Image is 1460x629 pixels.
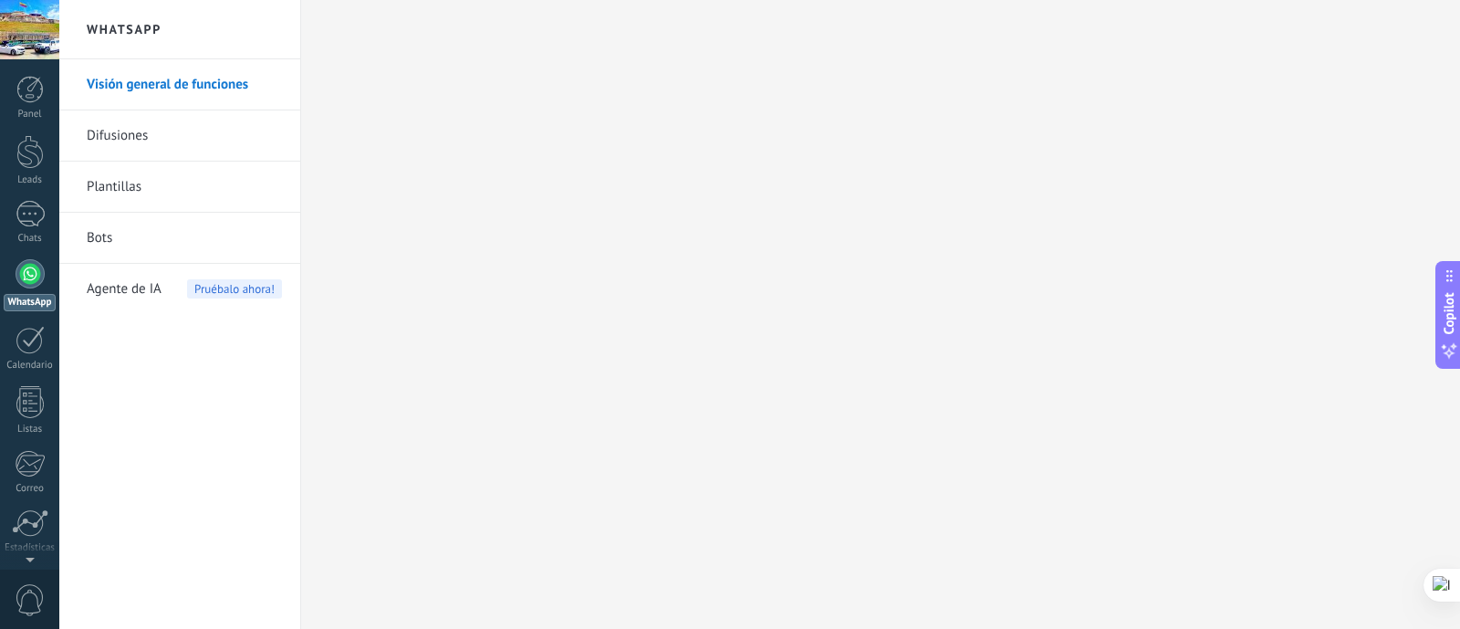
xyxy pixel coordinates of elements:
[59,213,300,264] li: Bots
[87,59,282,110] a: Visión general de funciones
[87,264,162,315] span: Agente de IA
[59,59,300,110] li: Visión general de funciones
[87,213,282,264] a: Bots
[59,162,300,213] li: Plantillas
[4,174,57,186] div: Leads
[4,483,57,495] div: Correo
[87,162,282,213] a: Plantillas
[4,109,57,121] div: Panel
[59,264,300,314] li: Agente de IA
[87,264,282,315] a: Agente de IAPruébalo ahora!
[187,279,282,299] span: Pruébalo ahora!
[1440,292,1458,334] span: Copilot
[59,110,300,162] li: Difusiones
[87,110,282,162] a: Difusiones
[4,360,57,372] div: Calendario
[4,424,57,435] div: Listas
[4,233,57,245] div: Chats
[4,294,56,311] div: WhatsApp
